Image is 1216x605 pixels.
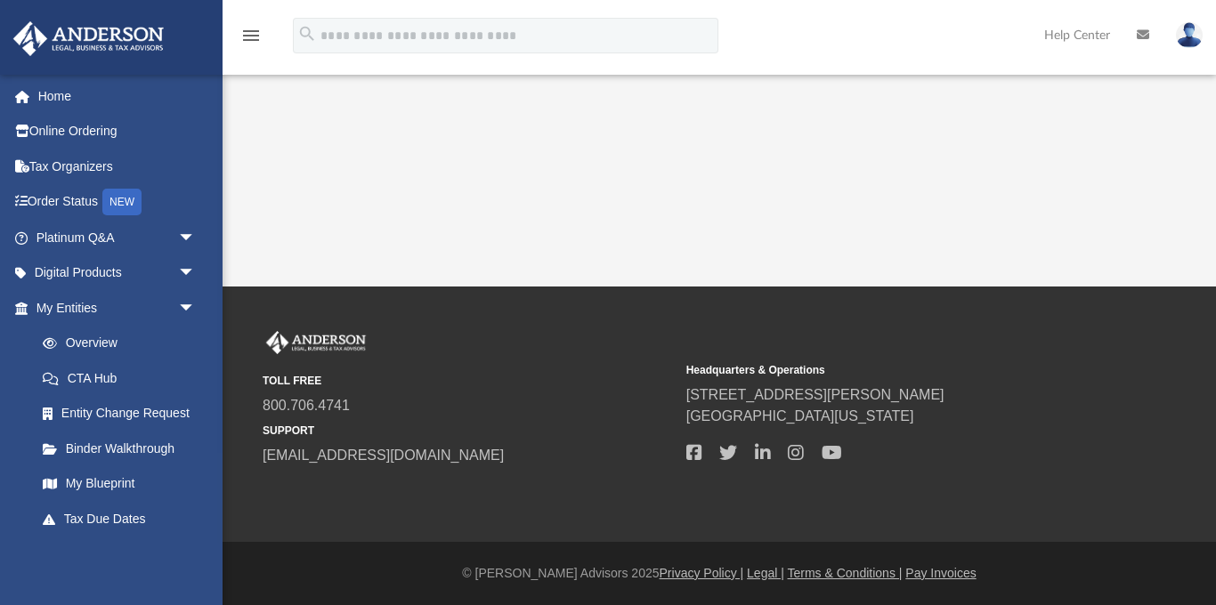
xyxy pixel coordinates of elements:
i: menu [240,25,262,46]
a: Order StatusNEW [12,184,223,221]
a: Platinum Q&Aarrow_drop_down [12,220,223,255]
span: arrow_drop_down [178,290,214,327]
a: 800.706.4741 [263,398,350,413]
a: Terms & Conditions | [788,566,903,580]
a: Online Ordering [12,114,223,149]
a: Entity Change Request [25,396,223,432]
a: My Anderson Teamarrow_drop_down [12,536,214,572]
a: CTA Hub [25,360,223,396]
a: Overview [25,326,223,361]
a: menu [240,34,262,46]
span: arrow_drop_down [178,220,214,256]
a: Legal | [747,566,784,580]
a: My Entitiesarrow_drop_down [12,290,223,326]
img: Anderson Advisors Platinum Portal [263,331,369,354]
span: arrow_drop_down [178,255,214,292]
div: © [PERSON_NAME] Advisors 2025 [223,564,1216,583]
span: arrow_drop_down [178,536,214,573]
a: Pay Invoices [905,566,976,580]
img: Anderson Advisors Platinum Portal [8,21,169,56]
img: User Pic [1176,22,1203,48]
small: TOLL FREE [263,373,674,389]
div: NEW [102,189,142,215]
a: Digital Productsarrow_drop_down [12,255,223,291]
a: Binder Walkthrough [25,431,223,466]
a: [STREET_ADDRESS][PERSON_NAME] [686,387,944,402]
a: My Blueprint [25,466,214,502]
a: Tax Organizers [12,149,223,184]
small: Headquarters & Operations [686,362,1098,378]
a: Home [12,78,223,114]
a: Tax Due Dates [25,501,223,536]
a: [GEOGRAPHIC_DATA][US_STATE] [686,408,914,423]
small: SUPPORT [263,423,674,439]
a: Privacy Policy | [660,566,744,580]
i: search [297,24,317,44]
a: [EMAIL_ADDRESS][DOMAIN_NAME] [263,448,504,463]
